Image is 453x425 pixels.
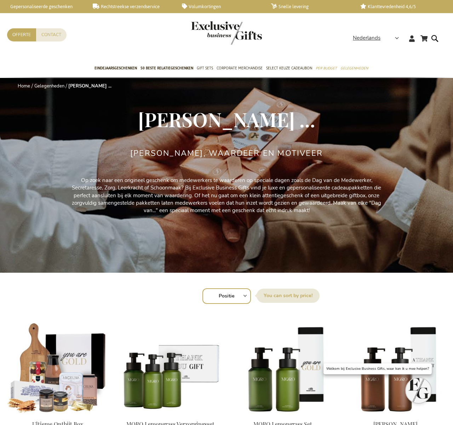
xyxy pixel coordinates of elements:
[197,60,213,78] a: Gift Sets
[67,177,386,215] p: Op zoek naar een origineel geschenk om medewerkers te waarderen op speciale dagen zoals de Dag va...
[94,64,137,72] span: Eindejaarsgeschenken
[217,64,263,72] span: Corporate Merchandise
[36,28,67,41] a: Contact
[217,60,263,78] a: Corporate Merchandise
[340,60,368,78] a: Gelegenheden
[182,4,260,10] a: Volumkortingen
[141,64,193,72] span: 50 beste relatiegeschenken
[232,412,333,418] a: MORO Lemongrass Set
[7,315,108,414] img: Ulitmate Breakfast Box
[232,315,333,414] img: MORO Lemongrass Set
[340,64,368,72] span: Gelegenheden
[93,4,171,10] a: Rechtstreekse verzendservice
[138,106,315,132] span: [PERSON_NAME] ...
[4,4,81,10] a: Gepersonaliseerde geschenken
[191,21,226,45] a: store logo
[345,315,446,414] img: MORO Rosemary Handcare Set
[7,28,36,41] a: Offerte
[345,412,446,418] a: MORO Rosemary Handcare Set
[257,289,320,303] label: Sorteer op
[271,4,349,10] a: Snelle levering
[191,21,262,45] img: Exclusive Business gifts logo
[266,60,312,78] a: Select Keuze Cadeaubon
[18,83,30,89] a: Home
[316,64,337,72] span: Per Budget
[360,4,438,10] a: Klanttevredenheid 4,6/5
[353,34,380,42] span: Nederlands
[68,83,111,89] strong: [PERSON_NAME] ...
[94,60,137,78] a: Eindejaarsgeschenken
[120,412,221,418] a: MORO Lemongrass Care Set
[130,149,323,158] h2: [PERSON_NAME], waardeer en motiveer
[34,83,64,89] a: Gelegenheden
[141,60,193,78] a: 50 beste relatiegeschenken
[7,412,108,418] a: Ulitmate Breakfast Box
[120,315,221,414] img: MORO Lemongrass Care Set
[266,64,312,72] span: Select Keuze Cadeaubon
[316,60,337,78] a: Per Budget
[197,64,213,72] span: Gift Sets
